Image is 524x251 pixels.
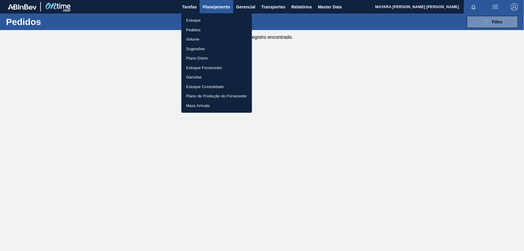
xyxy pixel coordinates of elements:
a: Estoque [181,16,252,25]
a: Plano de Produção do Fornecedor [181,91,252,101]
a: Pedidos [181,25,252,35]
a: Garrafas [181,72,252,82]
a: Estoque Fornecedor [181,63,252,73]
a: Plano Diário [181,54,252,63]
a: Estoque Consolidado [181,82,252,92]
a: Sugestões [181,44,252,54]
a: Mass Arrivals [181,101,252,111]
a: Volume [181,35,252,44]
